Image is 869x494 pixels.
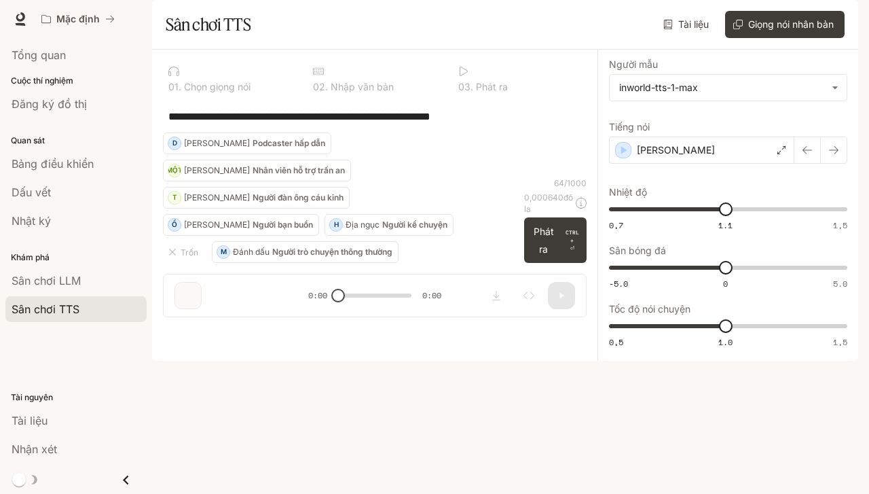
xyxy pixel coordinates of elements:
font: 3 [464,81,470,92]
font: 0,5 [609,336,623,348]
font: 1,5 [833,336,847,348]
font: Nhiệt độ [609,186,647,198]
font: 1000 [567,178,587,188]
button: MỘT[PERSON_NAME]Nhân viên hỗ trợ trấn an [163,160,351,181]
font: Người đàn ông cáu kỉnh [253,192,344,202]
font: Sân bóng đá [609,245,666,256]
font: 1 [174,81,179,92]
font: 0 [168,81,174,92]
font: H [334,220,339,228]
font: Sân chơi TTS [166,14,251,35]
button: HĐịa ngụcNgười kể chuyện [325,214,454,236]
font: Người trò chuyện thông thường [272,247,392,257]
font: Podcaster hấp dẫn [253,138,325,148]
font: [PERSON_NAME] [184,219,250,230]
font: / [564,178,567,188]
button: Trốn [163,241,206,263]
font: CTRL + [566,229,579,244]
font: Người bạn buồn [253,219,313,230]
div: inworld-tts-1-max [610,75,847,101]
font: M [221,247,227,255]
font: [PERSON_NAME] [184,192,250,202]
font: 1.1 [718,219,733,231]
font: D [172,139,177,147]
font: 1.0 [718,336,733,348]
font: Ồ [172,220,177,228]
font: 1,5 [833,219,847,231]
font: -5.0 [609,278,628,289]
font: . [470,81,473,92]
font: Người kể chuyện [382,219,447,230]
font: 0,7 [609,219,623,231]
font: Chọn giọng nói [184,81,251,92]
font: Trốn [181,247,198,258]
font: Nhập văn bản [331,81,394,92]
font: Tài liệu [678,18,709,30]
font: T [172,193,177,201]
font: 5.0 [833,278,847,289]
button: MĐánh dấuNgười trò chuyện thông thường [212,241,399,263]
font: Đánh dấu [233,247,270,257]
font: [PERSON_NAME] [637,144,715,156]
font: 64 [554,178,564,188]
font: . [325,81,328,92]
font: Người mẫu [609,58,658,70]
font: 0 [313,81,319,92]
font: ⏎ [570,245,574,251]
button: Giọng nói nhân bản [725,11,845,38]
button: T[PERSON_NAME]Người đàn ông cáu kỉnh [163,187,350,209]
font: Phát ra [534,226,554,254]
font: Tiếng nói [609,121,650,133]
font: Địa ngục [346,219,380,230]
font: 0 [458,81,464,92]
button: Tất cả không gian làm việc [35,5,121,33]
button: Phát raCTRL +⏎ [524,217,587,263]
font: 2 [319,81,325,92]
font: MỘT [166,166,183,174]
font: Giọng nói nhân bản [748,18,834,30]
font: 0 [723,278,728,289]
font: . [179,81,181,92]
font: Tốc độ nói chuyện [609,303,690,315]
font: Phát ra [476,81,508,92]
a: Tài liệu [661,11,714,38]
font: inworld-tts-1-max [619,82,698,93]
button: D[PERSON_NAME]Podcaster hấp dẫn [163,133,331,154]
button: Ồ[PERSON_NAME]Người bạn buồn [163,214,319,236]
font: Mặc định [56,13,100,24]
font: [PERSON_NAME] [184,138,250,148]
font: Nhân viên hỗ trợ trấn an [253,165,345,175]
font: [PERSON_NAME] [184,165,250,175]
